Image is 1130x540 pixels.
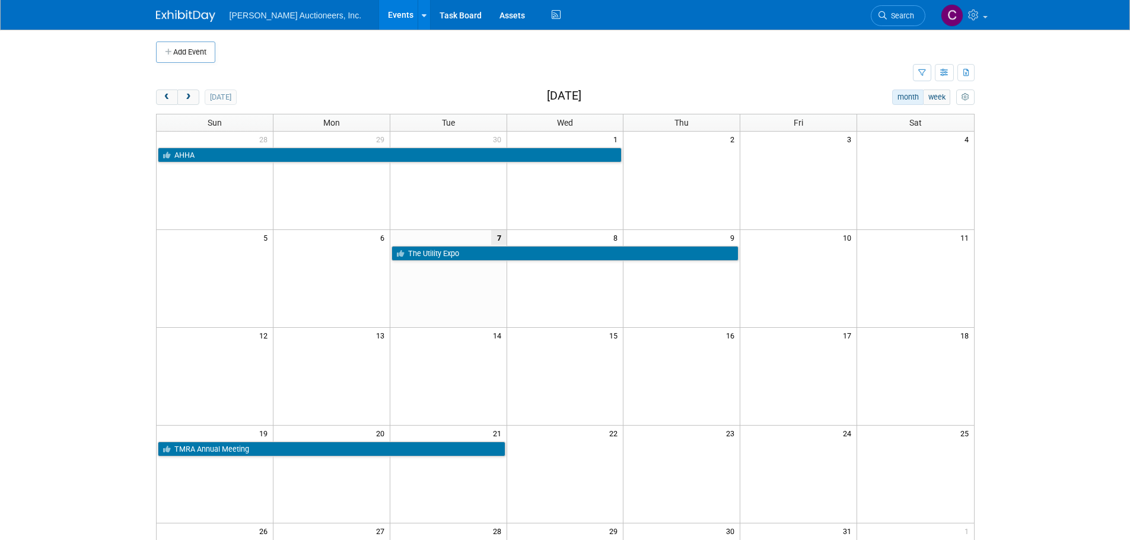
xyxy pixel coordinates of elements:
[608,523,623,538] span: 29
[258,426,273,440] span: 19
[794,118,803,127] span: Fri
[379,230,390,245] span: 6
[375,328,390,343] span: 13
[158,148,622,163] a: AHHA
[177,90,199,105] button: next
[725,328,740,343] span: 16
[442,118,455,127] span: Tue
[258,328,273,343] span: 12
[871,5,925,26] a: Search
[842,328,857,343] span: 17
[375,523,390,538] span: 27
[258,523,273,538] span: 26
[492,523,507,538] span: 28
[491,230,507,245] span: 7
[956,90,974,105] button: myCustomButton
[375,132,390,146] span: 29
[959,426,974,440] span: 25
[156,10,215,22] img: ExhibitDay
[892,90,924,105] button: month
[842,230,857,245] span: 10
[909,118,922,127] span: Sat
[156,41,215,63] button: Add Event
[729,230,740,245] span: 9
[375,426,390,440] span: 20
[158,442,505,457] a: TMRA Annual Meeting
[887,11,914,20] span: Search
[492,328,507,343] span: 14
[492,132,507,146] span: 30
[962,94,969,101] i: Personalize Calendar
[941,4,963,27] img: Cyndi Wade
[674,118,689,127] span: Thu
[842,523,857,538] span: 31
[262,230,273,245] span: 5
[156,90,178,105] button: prev
[612,132,623,146] span: 1
[323,118,340,127] span: Mon
[846,132,857,146] span: 3
[729,132,740,146] span: 2
[963,523,974,538] span: 1
[557,118,573,127] span: Wed
[208,118,222,127] span: Sun
[391,246,739,261] a: The Utility Expo
[205,90,236,105] button: [DATE]
[608,328,623,343] span: 15
[258,132,273,146] span: 28
[725,426,740,440] span: 23
[963,132,974,146] span: 4
[959,230,974,245] span: 11
[230,11,362,20] span: [PERSON_NAME] Auctioneers, Inc.
[492,426,507,440] span: 21
[923,90,950,105] button: week
[547,90,581,103] h2: [DATE]
[725,523,740,538] span: 30
[959,328,974,343] span: 18
[612,230,623,245] span: 8
[608,426,623,440] span: 22
[842,426,857,440] span: 24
